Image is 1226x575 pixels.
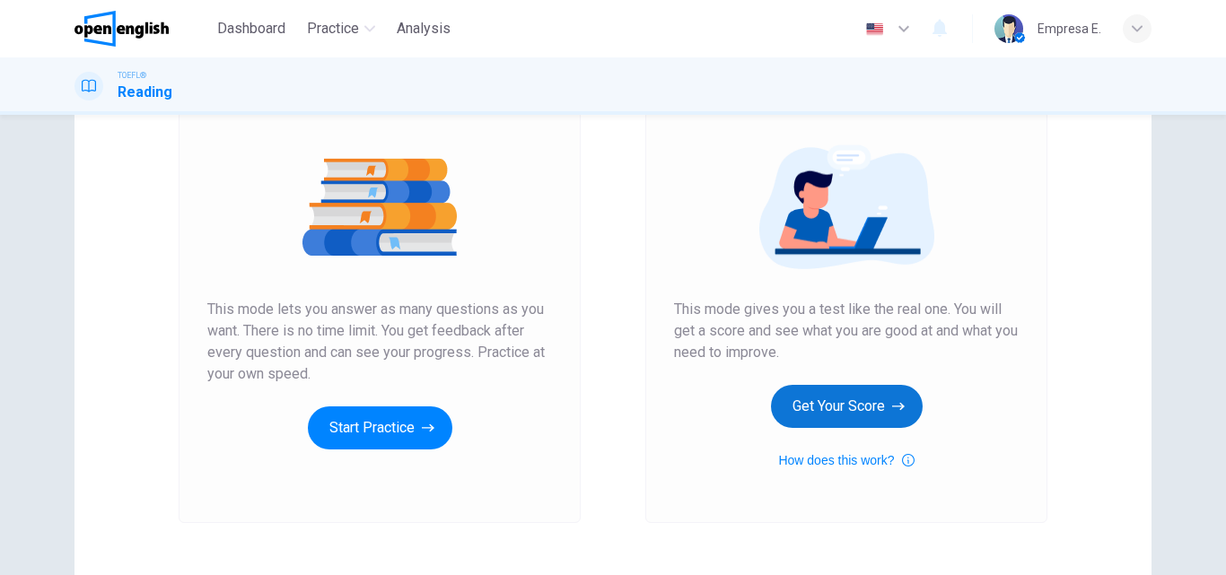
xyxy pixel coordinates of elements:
[674,299,1019,363] span: This mode gives you a test like the real one. You will get a score and see what you are good at a...
[778,449,914,471] button: How does this work?
[863,22,886,36] img: en
[771,385,923,428] button: Get Your Score
[118,69,146,82] span: TOEFL®
[74,11,169,47] img: OpenEnglish logo
[210,13,293,45] button: Dashboard
[217,18,285,39] span: Dashboard
[300,13,382,45] button: Practice
[1038,18,1101,39] div: Empresa E.
[308,406,452,449] button: Start Practice
[207,299,552,385] span: This mode lets you answer as many questions as you want. There is no time limit. You get feedback...
[390,13,458,45] button: Analysis
[994,14,1023,43] img: Profile picture
[397,18,451,39] span: Analysis
[307,18,359,39] span: Practice
[118,82,172,103] h1: Reading
[74,11,210,47] a: OpenEnglish logo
